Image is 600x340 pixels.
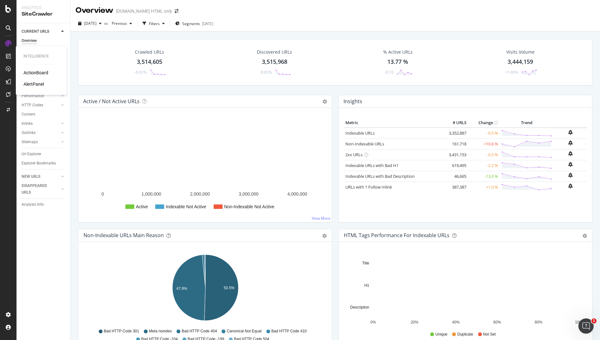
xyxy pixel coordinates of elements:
span: Segments [182,21,200,26]
text: 4,000,000 [287,191,307,197]
a: View More [312,216,330,221]
td: -13.0 % [468,171,500,182]
iframe: Intercom live chat [578,318,594,334]
a: Indexable URLs with Bad Description [345,173,415,179]
text: Description [350,305,369,310]
a: Outlinks [22,130,59,136]
text: 20% [411,320,418,324]
div: Discovered URLs [257,49,292,55]
td: 46,665 [443,171,468,182]
td: -0.5 % [468,149,500,160]
span: Duplicate [457,332,473,337]
text: 47.9% [176,286,187,291]
a: ActionBoard [23,70,48,76]
div: [DOMAIN_NAME] HTML only [116,8,172,14]
svg: A chart. [83,118,327,217]
div: +1.05% [505,70,518,75]
a: DISAPPEARED URLS [22,183,59,196]
div: -0.01% [135,70,147,75]
div: 13.77 % [387,58,408,66]
a: Overview [22,37,66,44]
text: Active [136,204,148,209]
span: Meta noindex [149,329,172,334]
div: Explorer Bookmarks [22,160,56,167]
text: 0% [370,320,376,324]
div: -0.13 [384,70,393,75]
div: bell-plus [568,140,573,145]
span: Previous [109,21,127,26]
h4: Active / Not Active URLs [83,97,140,106]
text: Indexable Not Active [166,204,206,209]
a: Analysis Info [22,201,66,208]
td: -2.2 % [468,160,500,171]
div: bell-plus [568,173,573,178]
div: -0.02% [260,70,272,75]
div: Overview [76,5,113,16]
td: 161,718 [443,138,468,149]
div: Overview [22,37,37,44]
a: CURRENT URLS [22,28,59,35]
div: Content [22,111,35,118]
div: HTTP Codes [22,102,43,109]
a: 2xx URLs [345,152,363,157]
text: 0 [102,191,104,197]
td: 3,431,153 [443,149,468,160]
a: Sitemaps [22,139,59,145]
div: CURRENT URLS [22,28,49,35]
span: Bad HTTP Code 301 [104,329,139,334]
a: Non-Indexable URLs [345,141,384,147]
td: 619,495 [443,160,468,171]
div: 3,444,159 [508,58,533,66]
text: 2,000,000 [190,191,210,197]
div: gear [583,234,587,238]
div: Visits Volume [506,49,535,55]
div: NEW URLS [22,173,40,180]
span: Not Set [483,332,496,337]
span: 2025 Aug. 28th [84,21,97,26]
th: # URLS [443,118,468,128]
div: 3,514,605 [137,58,162,66]
div: bell-plus [568,162,573,167]
span: Unique [435,332,447,337]
button: [DATE] [76,18,104,29]
div: gear [322,234,327,238]
td: -0.5 % [468,128,500,139]
text: 60% [493,320,501,324]
div: bell-plus [568,130,573,135]
text: 80% [535,320,542,324]
span: Bad HTTP Code 410 [271,329,307,334]
div: arrow-right-arrow-left [175,9,178,13]
div: bell-plus [568,151,573,156]
a: NEW URLS [22,173,59,180]
a: Content [22,111,66,118]
div: Inlinks [22,120,33,127]
a: URLs with 1 Follow Inlink [345,184,392,190]
text: 1,000,000 [142,191,161,197]
span: vs [104,21,109,26]
a: Indexable URLs [345,130,375,136]
a: Performance [22,93,59,99]
span: 1 [591,318,597,323]
th: Metric [344,118,443,128]
div: AlertPanel [23,81,44,87]
div: Filters [149,21,160,26]
text: 40% [452,320,460,324]
th: Trend [500,118,554,128]
span: Bad HTTP Code 404 [182,329,217,334]
div: Analytics [22,5,65,10]
div: Crawled URLs [135,49,164,55]
span: Canonical Not Equal [227,329,261,334]
div: Analysis Info [22,201,44,208]
div: [DATE] [202,21,213,26]
text: H1 [364,283,370,288]
div: bell-plus [568,183,573,189]
text: Title [362,261,370,265]
div: HTML Tags Performance for Indexable URLs [344,232,450,238]
div: A chart. [344,252,587,326]
h4: Insights [343,97,362,106]
a: Explorer Bookmarks [22,160,66,167]
text: Non-Indexable Not Active [224,204,274,209]
button: Previous [109,18,135,29]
